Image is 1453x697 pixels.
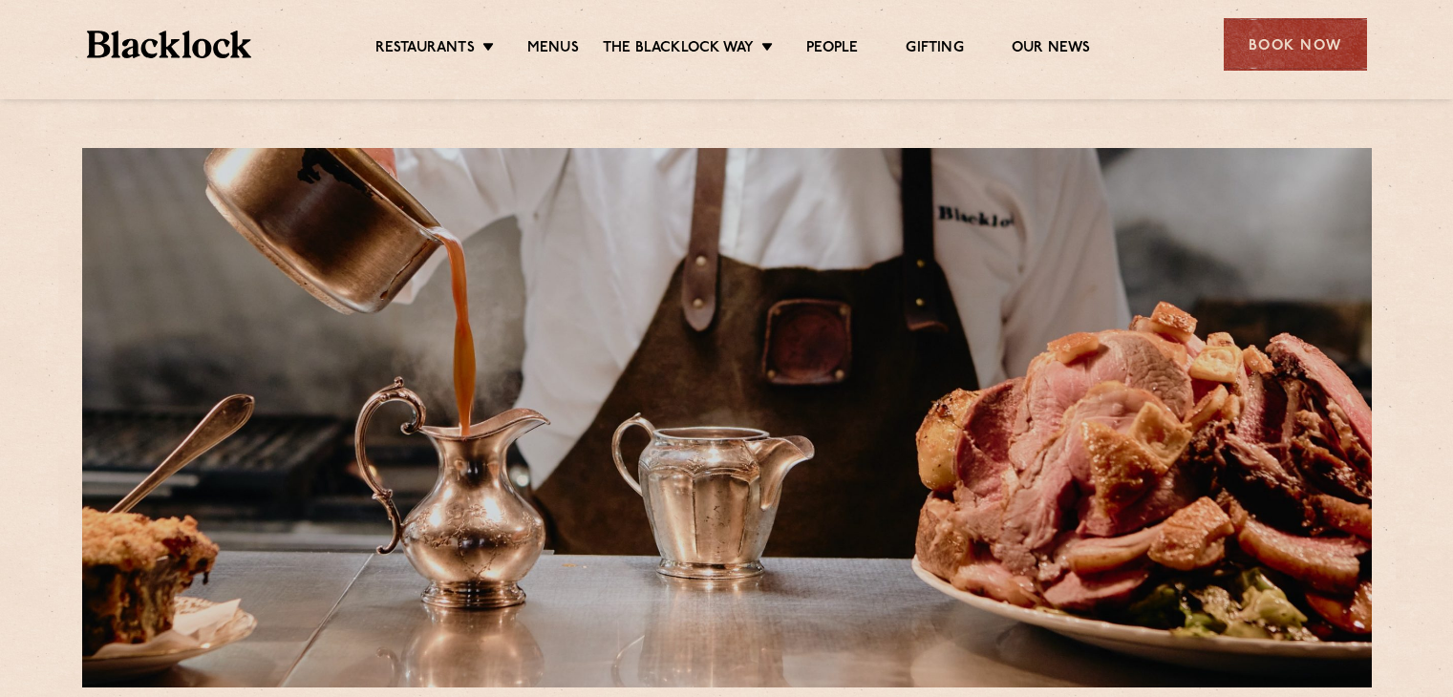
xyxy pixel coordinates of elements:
a: Restaurants [375,39,475,60]
a: Menus [527,39,579,60]
a: Gifting [906,39,963,60]
a: Our News [1012,39,1091,60]
a: People [806,39,858,60]
img: BL_Textured_Logo-footer-cropped.svg [87,31,252,58]
div: Book Now [1224,18,1367,71]
a: The Blacklock Way [603,39,754,60]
